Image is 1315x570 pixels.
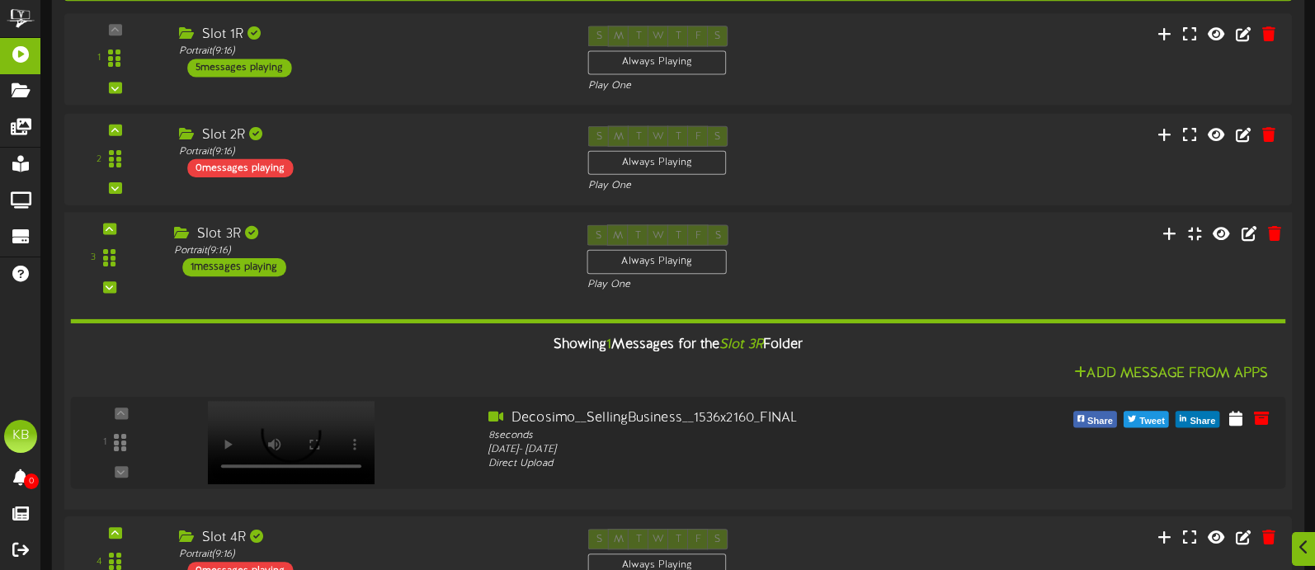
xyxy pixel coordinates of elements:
[1176,412,1219,428] button: Share
[58,328,1298,364] div: Showing Messages for the Folder
[179,45,563,59] div: Portrait ( 9:16 )
[587,250,727,275] div: Always Playing
[588,50,727,74] div: Always Playing
[488,429,969,443] div: 8 seconds
[1124,412,1169,428] button: Tweet
[179,529,563,548] div: Slot 4R
[179,145,563,159] div: Portrait ( 9:16 )
[182,258,286,276] div: 1 messages playing
[174,225,563,244] div: Slot 3R
[179,126,563,145] div: Slot 2R
[488,443,969,457] div: [DATE] - [DATE]
[1069,364,1273,384] button: Add Message From Apps
[606,338,611,353] span: 1
[588,179,870,193] div: Play One
[1084,412,1116,431] span: Share
[1186,412,1218,431] span: Share
[179,548,563,562] div: Portrait ( 9:16 )
[588,151,727,175] div: Always Playing
[488,457,969,471] div: Direct Upload
[1136,412,1168,431] span: Tweet
[1073,412,1117,428] button: Share
[187,59,291,77] div: 5 messages playing
[587,279,872,293] div: Play One
[4,420,37,453] div: KB
[24,473,39,489] span: 0
[179,26,563,45] div: Slot 1R
[174,244,563,258] div: Portrait ( 9:16 )
[719,338,763,353] i: Slot 3R
[488,410,969,429] div: Decosimo__SellingBusiness__1536x2160_FINAL
[588,78,870,92] div: Play One
[187,159,293,177] div: 0 messages playing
